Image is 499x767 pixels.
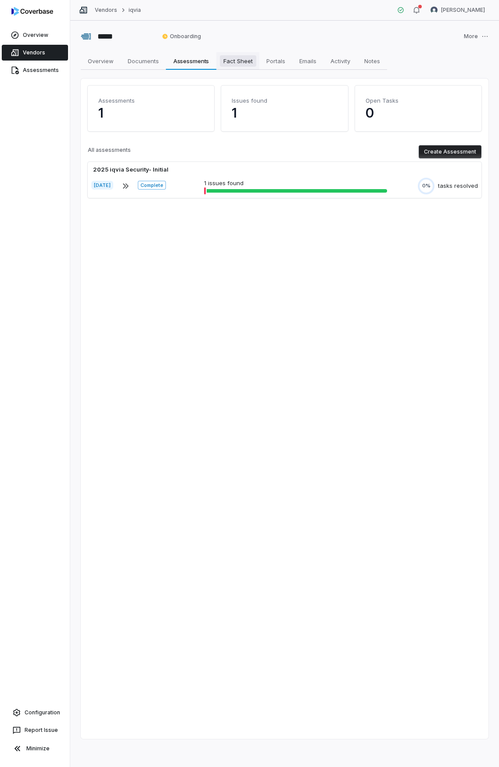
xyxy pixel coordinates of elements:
[11,7,53,16] img: logo-D7KZi-bG.svg
[361,55,384,67] span: Notes
[296,55,320,67] span: Emails
[138,181,166,190] span: Complete
[129,7,141,14] a: iqvia
[170,55,213,67] span: Assessments
[98,105,204,121] p: 1
[95,7,117,14] a: Vendors
[84,55,117,67] span: Overview
[2,45,68,61] a: Vendors
[422,183,431,189] span: 0%
[91,181,113,190] span: [DATE]
[220,55,256,67] span: Fact Sheet
[232,105,337,121] p: 1
[4,722,66,738] button: Report Issue
[441,7,485,14] span: [PERSON_NAME]
[124,55,162,67] span: Documents
[98,96,204,105] h4: Assessments
[366,96,471,105] h4: Open Tasks
[204,179,387,188] p: 1 issues found
[425,4,490,17] button: Jesse Nord avatar[PERSON_NAME]
[327,55,354,67] span: Activity
[4,740,66,757] button: Minimize
[461,27,491,46] button: More
[438,182,478,190] div: tasks resolved
[4,705,66,720] a: Configuration
[431,7,438,14] img: Jesse Nord avatar
[88,147,131,157] p: All assessments
[419,145,481,158] button: Create Assessment
[162,33,201,40] span: Onboarding
[2,62,68,78] a: Assessments
[91,165,170,174] div: 2025 iqvia Security- Initial
[232,96,337,105] h4: Issues found
[366,105,471,121] p: 0
[263,55,289,67] span: Portals
[2,27,68,43] a: Overview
